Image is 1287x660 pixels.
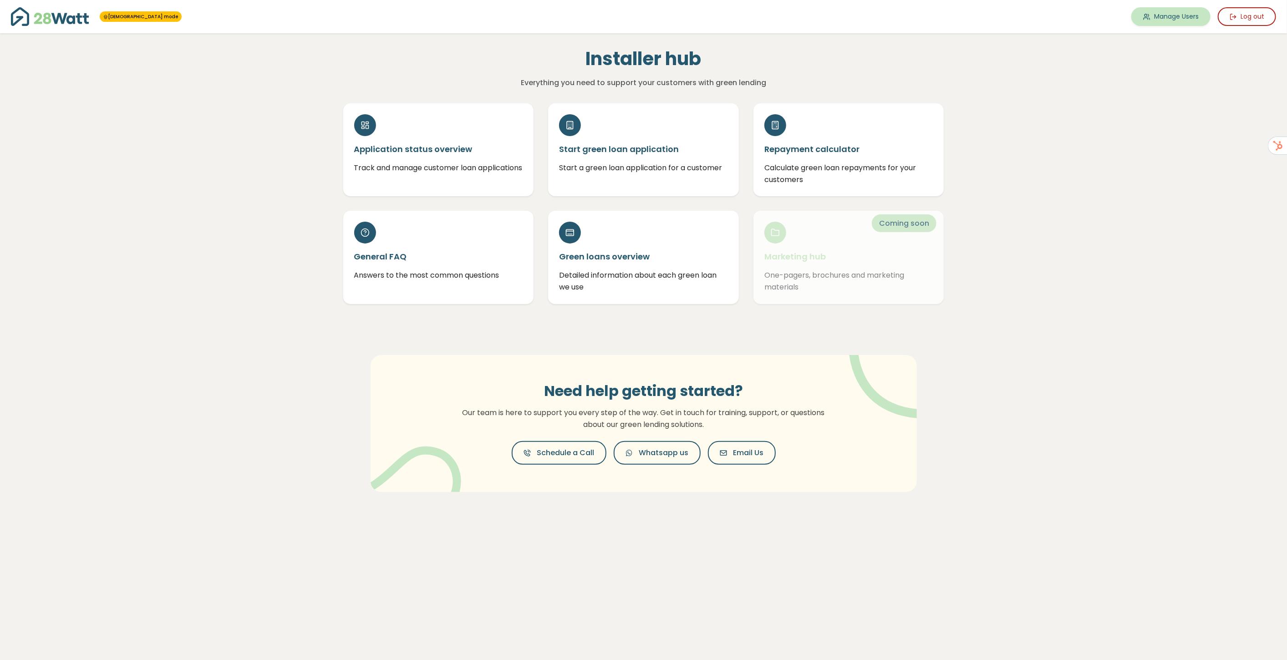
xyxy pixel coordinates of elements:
[537,447,595,458] span: Schedule a Call
[1131,7,1211,26] a: Manage Users
[457,382,830,400] h3: Need help getting started?
[512,441,606,465] button: Schedule a Call
[364,423,461,514] img: vector
[354,269,523,281] p: Answers to the most common questions
[639,447,689,458] span: Whatsapp us
[872,214,936,232] span: Coming soon
[733,447,764,458] span: Email Us
[100,11,182,22] span: You're in 28Watt mode - full access to all features!
[559,269,728,293] p: Detailed information about each green loan we use
[764,251,933,262] h5: Marketing hub
[764,269,933,293] p: One-pagers, brochures and marketing materials
[354,143,523,155] h5: Application status overview
[559,143,728,155] h5: Start green loan application
[457,407,830,430] p: Our team is here to support you every step of the way. Get in touch for training, support, or que...
[764,162,933,185] p: Calculate green loan repayments for your customers
[764,143,933,155] h5: Repayment calculator
[559,162,728,174] p: Start a green loan application for a customer
[708,441,776,465] button: Email Us
[354,251,523,262] h5: General FAQ
[559,251,728,262] h5: Green loans overview
[11,7,89,26] img: 28Watt
[103,13,178,20] a: [DEMOGRAPHIC_DATA] mode
[446,48,841,70] h1: Installer hub
[1218,7,1276,26] button: Log out
[825,330,944,419] img: vector
[354,162,523,174] p: Track and manage customer loan applications
[446,77,841,89] p: Everything you need to support your customers with green lending
[614,441,701,465] button: Whatsapp us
